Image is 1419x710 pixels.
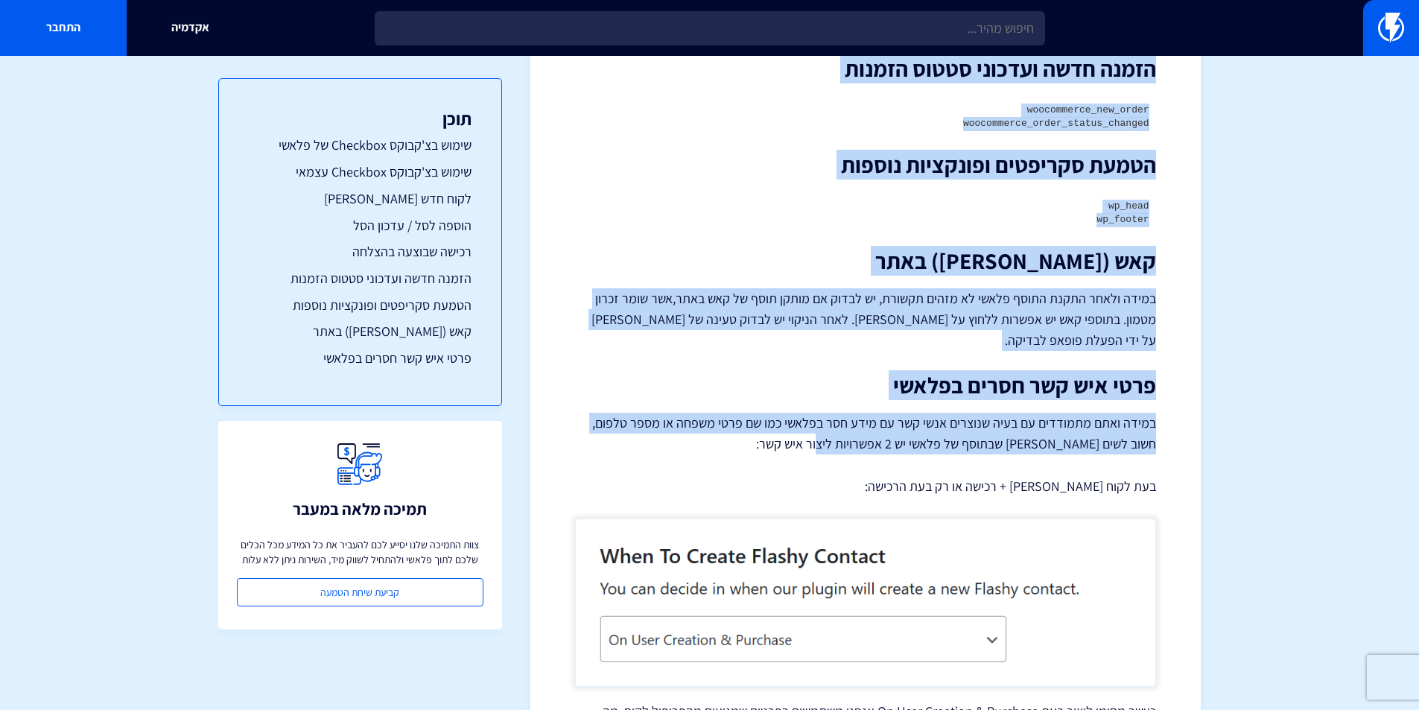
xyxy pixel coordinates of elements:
[249,136,472,155] a: שימוש בצ'קבוקס Checkbox של פלאשי
[575,373,1156,398] h2: פרטי איש קשר חסרים בפלאשי
[575,192,1156,234] pre: wp_head wp_footer
[375,11,1045,45] input: חיפוש מהיר...
[249,109,472,128] h3: תוכן
[249,189,472,209] a: לקוח חדש [PERSON_NAME]
[575,413,1156,454] p: במידה ואתם מתמודדים עם בעיה שנוצרים אנשי קשר עם מידע חסר בפלאשי כמו שם פרטי משפחה או מספר טלפום, ...
[249,296,472,315] a: הטמעת סקריפטים ופונקציות נוספות
[575,477,1156,496] p: בעת לקוח [PERSON_NAME] + רכישה או רק בעת הרכישה:
[575,249,1156,273] h2: קאש ([PERSON_NAME]) באתר
[575,288,1156,351] p: במידה ולאחר התקנת התוסף פלאשי לא מזהים תקשורת, יש לבדוק אם מותקן תוסף של קאש באתר,אשר שומר זכרון ...
[575,153,1156,177] h2: הטמעת סקריפטים ופונקציות נוספות
[575,96,1156,138] pre: woocommerce_new_order woocommerce_order_status_changed
[249,349,472,368] a: פרטי איש קשר חסרים בפלאשי
[249,162,472,182] a: שימוש בצ'קבוקס Checkbox עצמאי
[237,537,483,567] p: צוות התמיכה שלנו יסייע לכם להעביר את כל המידע מכל הכלים שלכם לתוך פלאשי ולהתחיל לשווק מיד, השירות...
[575,57,1156,81] h2: הזמנה חדשה ועדכוני סטטוס הזמנות
[249,269,472,288] a: הזמנה חדשה ועדכוני סטטוס הזמנות
[249,242,472,262] a: רכישה שבוצעה בהצלחה
[249,216,472,235] a: הוספה לסל / עדכון הסל
[237,578,483,606] a: קביעת שיחת הטמעה
[293,500,427,518] h3: תמיכה מלאה במעבר
[249,322,472,341] a: קאש ([PERSON_NAME]) באתר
